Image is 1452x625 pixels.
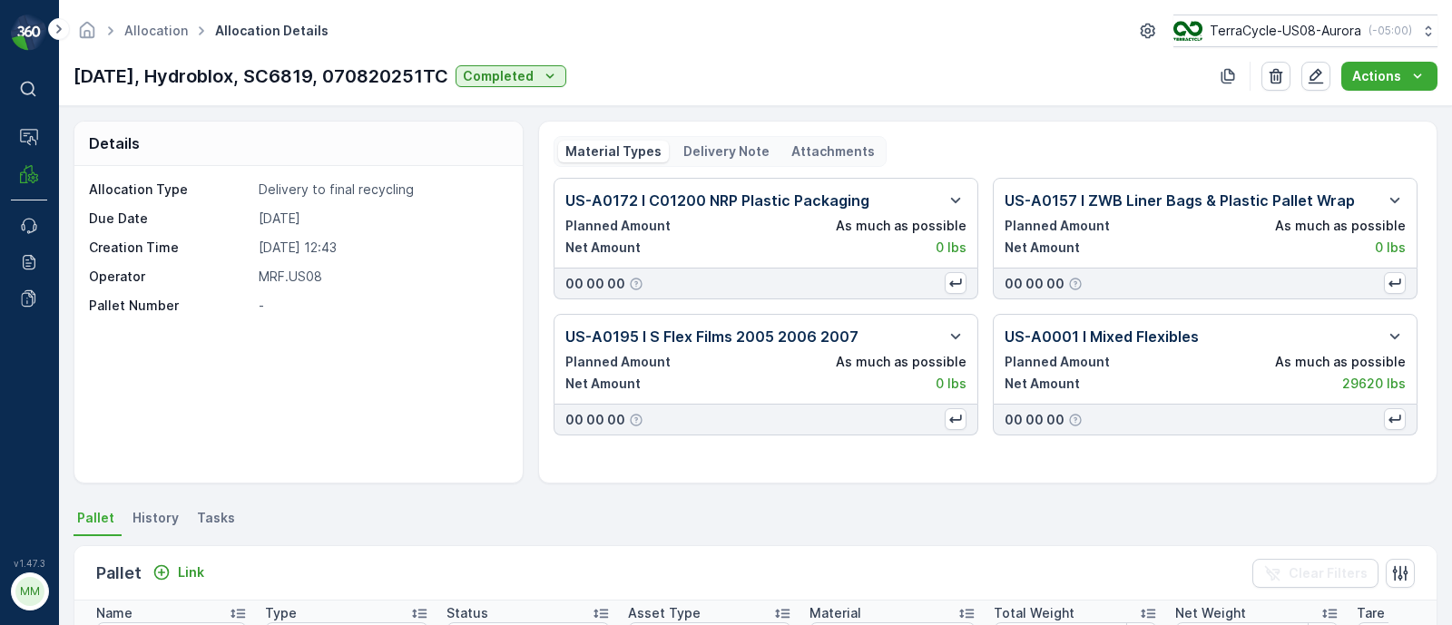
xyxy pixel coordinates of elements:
[1369,24,1412,38] p: ( -05:00 )
[11,15,47,51] img: logo
[11,558,47,569] span: v 1.47.3
[1068,277,1083,291] div: Help Tooltip Icon
[15,577,44,606] div: MM
[1005,375,1080,393] p: Net Amount
[89,239,251,257] p: Creation Time
[1210,22,1361,40] p: TerraCycle-US08-Aurora
[446,604,488,622] p: Status
[1173,21,1202,41] img: image_ci7OI47.png
[265,604,297,622] p: Type
[89,132,140,154] p: Details
[629,277,643,291] div: Help Tooltip Icon
[565,353,671,371] p: Planned Amount
[259,239,503,257] p: [DATE] 12:43
[11,572,47,610] button: MM
[565,275,625,293] p: 00 00 00
[145,562,211,583] button: Link
[628,604,701,622] p: Asset Type
[1068,413,1083,427] div: Help Tooltip Icon
[77,27,97,43] a: Homepage
[197,509,235,527] span: Tasks
[809,604,861,622] p: Material
[936,239,966,257] p: 0 lbs
[683,142,770,161] p: Delivery Note
[89,210,251,228] p: Due Date
[89,181,251,199] p: Allocation Type
[96,604,132,622] p: Name
[1275,353,1406,371] p: As much as possible
[463,67,534,85] p: Completed
[1357,604,1433,622] p: Tare Weight
[565,411,625,429] p: 00 00 00
[565,326,858,347] p: US-A0195 I S Flex Films 2005 2006 2007
[565,239,641,257] p: Net Amount
[936,375,966,393] p: 0 lbs
[89,297,251,315] p: Pallet Number
[1275,217,1406,235] p: As much as possible
[1375,239,1406,257] p: 0 lbs
[178,563,204,581] p: Link
[836,353,966,371] p: As much as possible
[836,217,966,235] p: As much as possible
[259,210,503,228] p: [DATE]
[259,297,503,315] p: -
[1005,190,1355,211] p: US-A0157 I ZWB Liner Bags & Plastic Pallet Wrap
[565,142,662,161] p: Material Types
[1173,15,1437,47] button: TerraCycle-US08-Aurora(-05:00)
[74,63,448,90] p: [DATE], Hydroblox, SC6819, 070820251TC
[994,604,1074,622] p: Total Weight
[89,268,251,286] p: Operator
[1175,604,1246,622] p: Net Weight
[77,509,114,527] span: Pallet
[1005,239,1080,257] p: Net Amount
[1005,326,1199,347] p: US-A0001 I Mixed Flexibles
[1289,564,1368,582] p: Clear Filters
[1005,275,1064,293] p: 00 00 00
[1005,353,1110,371] p: Planned Amount
[211,22,332,40] span: Allocation Details
[1352,67,1401,85] p: Actions
[629,413,643,427] div: Help Tooltip Icon
[124,23,188,38] a: Allocation
[1005,217,1110,235] p: Planned Amount
[132,509,179,527] span: History
[456,65,566,87] button: Completed
[1341,62,1437,91] button: Actions
[565,190,869,211] p: US-A0172 I C01200 NRP Plastic Packaging
[791,142,875,161] p: Attachments
[565,217,671,235] p: Planned Amount
[1342,375,1406,393] p: 29620 lbs
[259,268,503,286] p: MRF.US08
[96,561,142,586] p: Pallet
[1005,411,1064,429] p: 00 00 00
[565,375,641,393] p: Net Amount
[259,181,503,199] p: Delivery to final recycling
[1252,559,1378,588] button: Clear Filters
